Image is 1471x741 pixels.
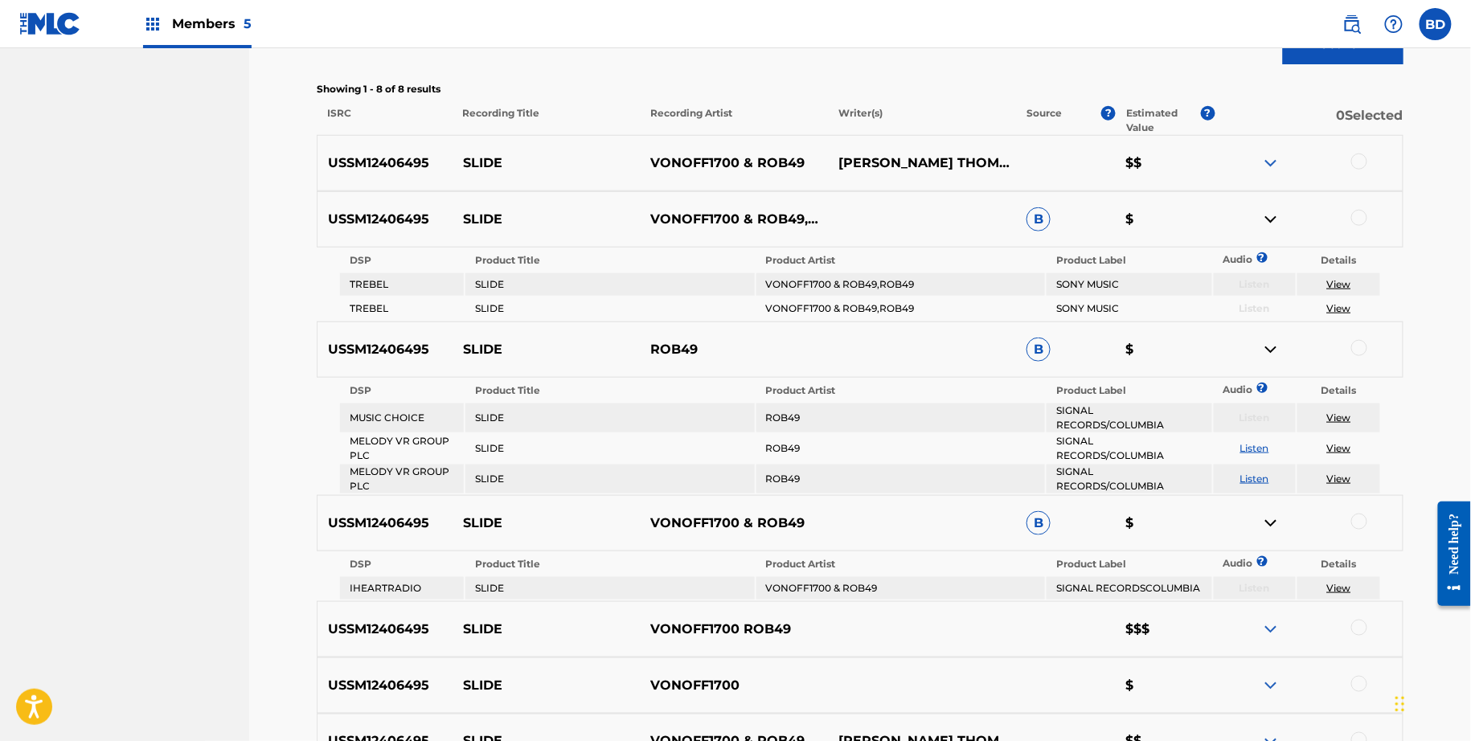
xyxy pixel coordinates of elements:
[1297,249,1380,272] th: Details
[340,553,464,575] th: DSP
[1201,106,1215,121] span: ?
[1261,383,1262,393] span: ?
[1214,556,1233,571] p: Audio
[1047,553,1211,575] th: Product Label
[640,106,828,135] p: Recording Artist
[1026,511,1051,535] span: B
[465,553,754,575] th: Product Title
[1214,383,1233,397] p: Audio
[1047,273,1211,296] td: SONY MUSIC
[465,249,754,272] th: Product Title
[453,154,641,173] p: SLIDE
[340,465,464,493] td: MELODY VR GROUP PLC
[756,297,1045,320] td: VONOFF1700 & ROB49,ROB49
[828,154,1016,173] p: [PERSON_NAME] THOMASKAMERON JOHNSONOSCAR BRAOJOS GARCIADAVON [PERSON_NAME]
[1297,553,1380,575] th: Details
[1261,514,1280,533] img: contract
[1261,252,1262,263] span: ?
[1214,252,1233,267] p: Audio
[640,514,828,533] p: VONOFF1700 & ROB49
[318,676,453,695] p: USSM12406495
[1026,207,1051,231] span: B
[1101,106,1116,121] span: ?
[317,82,1403,96] p: Showing 1 - 8 of 8 results
[1116,210,1215,229] p: $
[1261,210,1280,229] img: contract
[340,403,464,432] td: MUSIC CHOICE
[1214,581,1297,596] p: Listen
[1116,514,1215,533] p: $
[1391,664,1471,741] iframe: Chat Widget
[1116,154,1215,173] p: $$
[465,434,754,463] td: SLIDE
[143,14,162,34] img: Top Rightsholders
[1047,434,1211,463] td: SIGNAL RECORDS/COLUMBIA
[1126,106,1200,135] p: Estimated Value
[1384,14,1403,34] img: help
[318,210,453,229] p: USSM12406495
[317,106,452,135] p: ISRC
[465,297,754,320] td: SLIDE
[1336,8,1368,40] a: Public Search
[1047,403,1211,432] td: SIGNAL RECORDS/COLUMBIA
[640,620,828,639] p: VONOFF1700 ROB49
[1261,154,1280,173] img: expand
[465,273,754,296] td: SLIDE
[1047,577,1211,600] td: SIGNAL RECORDSCOLUMBIA
[640,676,828,695] p: VONOFF1700
[1327,582,1351,594] a: View
[1378,8,1410,40] div: Help
[1420,8,1452,40] div: User Menu
[756,273,1045,296] td: VONOFF1700 & ROB49,ROB49
[756,249,1045,272] th: Product Artist
[1261,620,1280,639] img: expand
[756,403,1045,432] td: ROB49
[1047,465,1211,493] td: SIGNAL RECORDS/COLUMBIA
[340,379,464,402] th: DSP
[1214,277,1297,292] p: Listen
[1047,379,1211,402] th: Product Label
[1395,680,1405,728] div: Drag
[318,154,453,173] p: USSM12406495
[1261,340,1280,359] img: contract
[340,434,464,463] td: MELODY VR GROUP PLC
[640,154,828,173] p: VONOFF1700 & ROB49
[828,106,1016,135] p: Writer(s)
[756,379,1045,402] th: Product Artist
[1342,14,1362,34] img: search
[640,340,828,359] p: ROB49
[1214,301,1297,316] p: Listen
[1261,556,1262,567] span: ?
[1047,249,1211,272] th: Product Label
[318,340,453,359] p: USSM12406495
[1426,489,1471,618] iframe: Resource Center
[453,210,641,229] p: SLIDE
[318,514,453,533] p: USSM12406495
[340,273,464,296] td: TREBEL
[465,465,754,493] td: SLIDE
[244,16,252,31] span: 5
[1027,106,1063,135] p: Source
[340,297,464,320] td: TREBEL
[1297,379,1380,402] th: Details
[453,676,641,695] p: SLIDE
[1327,278,1351,290] a: View
[756,577,1045,600] td: VONOFF1700 & ROB49
[1327,302,1351,314] a: View
[1116,676,1215,695] p: $
[19,12,81,35] img: MLC Logo
[1327,442,1351,454] a: View
[1116,620,1215,639] p: $$$
[1116,340,1215,359] p: $
[452,106,640,135] p: Recording Title
[756,434,1045,463] td: ROB49
[1327,411,1351,424] a: View
[465,577,754,600] td: SLIDE
[172,14,252,33] span: Members
[1215,106,1403,135] p: 0 Selected
[1327,473,1351,485] a: View
[318,620,453,639] p: USSM12406495
[1240,473,1269,485] a: Listen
